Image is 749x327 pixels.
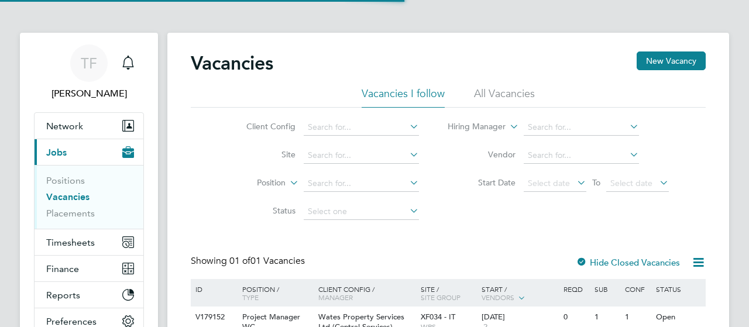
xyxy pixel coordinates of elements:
div: Client Config / [315,279,418,307]
input: Search for... [524,119,639,136]
div: Reqd [561,279,591,299]
span: Reports [46,290,80,301]
input: Search for... [304,175,419,192]
span: TF [81,56,97,71]
a: Placements [46,208,95,219]
div: Sub [592,279,622,299]
label: Vendor [448,149,516,160]
span: Preferences [46,316,97,327]
div: Start / [479,279,561,308]
span: Select date [528,178,570,188]
div: Status [653,279,704,299]
span: Tash Fletcher [34,87,144,101]
button: Finance [35,256,143,281]
span: 01 of [229,255,250,267]
h2: Vacancies [191,51,273,75]
input: Search for... [304,147,419,164]
button: Reports [35,282,143,308]
div: Position / [233,279,315,307]
button: Timesheets [35,229,143,255]
input: Search for... [524,147,639,164]
label: Hiring Manager [438,121,506,133]
span: Type [242,292,259,302]
a: Vacancies [46,191,90,202]
span: Vendors [482,292,514,302]
span: Jobs [46,147,67,158]
div: Conf [622,279,652,299]
li: Vacancies I follow [362,87,445,108]
label: Client Config [228,121,296,132]
span: Network [46,121,83,132]
div: ID [193,279,233,299]
button: New Vacancy [637,51,706,70]
span: Timesheets [46,237,95,248]
a: Positions [46,175,85,186]
span: Manager [318,292,353,302]
div: Jobs [35,165,143,229]
input: Select one [304,204,419,220]
span: Site Group [421,292,461,302]
li: All Vacancies [474,87,535,108]
span: Select date [610,178,652,188]
label: Status [228,205,296,216]
label: Start Date [448,177,516,188]
a: TF[PERSON_NAME] [34,44,144,101]
input: Search for... [304,119,419,136]
div: [DATE] [482,312,558,322]
label: Site [228,149,296,160]
span: 01 Vacancies [229,255,305,267]
button: Jobs [35,139,143,165]
span: XF034 - IT [421,312,455,322]
span: To [589,175,604,190]
div: Site / [418,279,479,307]
div: Showing [191,255,307,267]
label: Position [218,177,286,189]
button: Network [35,113,143,139]
span: Finance [46,263,79,274]
label: Hide Closed Vacancies [576,257,680,268]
